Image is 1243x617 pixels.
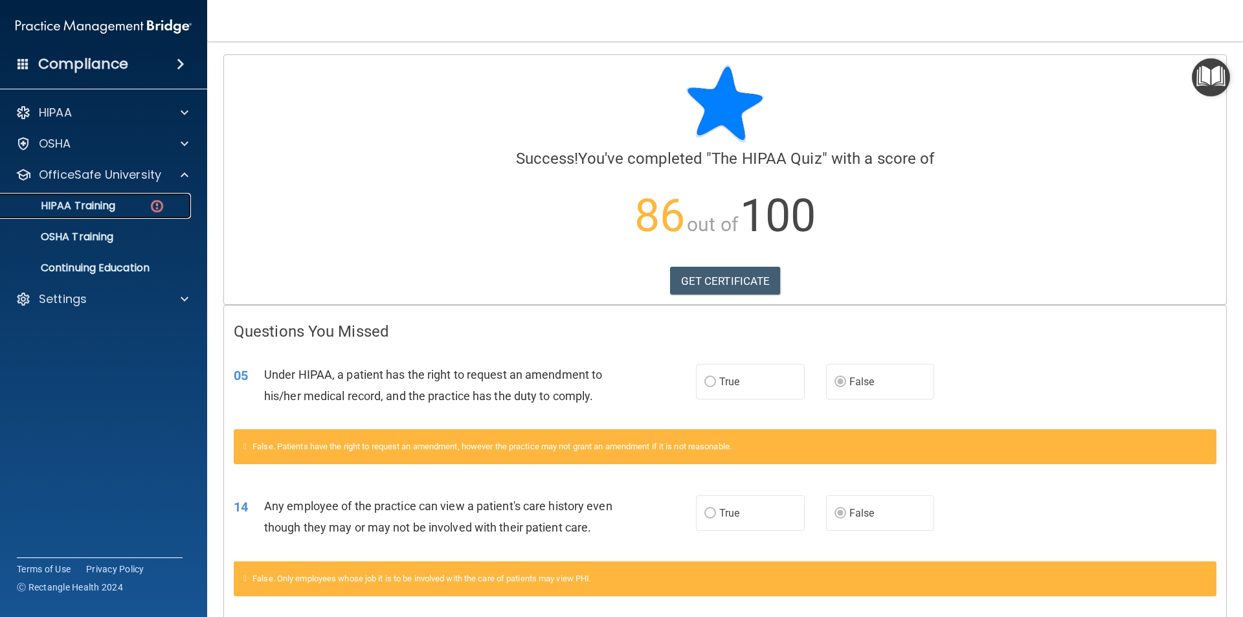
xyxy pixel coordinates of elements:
h4: You've completed " " with a score of [234,150,1216,167]
h4: Compliance [38,55,128,73]
a: Terms of Use [17,563,71,576]
span: Under HIPAA, a patient has the right to request an amendment to his/her medical record, and the p... [264,368,602,403]
span: Any employee of the practice can view a patient's care history even though they may or may not be... [264,499,612,534]
span: 05 [234,368,248,383]
img: blue-star-rounded.9d042014.png [686,65,764,142]
p: Continuing Education [8,262,185,275]
span: False [849,507,875,519]
p: OfficeSafe University [39,167,161,183]
span: 86 [634,189,685,242]
p: Settings [39,291,87,307]
span: Ⓒ Rectangle Health 2024 [17,581,123,594]
p: OSHA Training [8,230,113,243]
p: HIPAA [39,105,72,120]
span: True [719,507,739,519]
span: The HIPAA Quiz [711,150,822,168]
a: Privacy Policy [86,563,144,576]
a: OSHA [16,136,188,151]
span: False [849,376,875,388]
img: danger-circle.6113f641.png [149,198,165,214]
a: HIPAA [16,105,188,120]
input: False [834,509,846,519]
a: Settings [16,291,188,307]
input: True [704,509,716,519]
span: 14 [234,499,248,515]
span: True [719,376,739,388]
button: Open Resource Center [1192,58,1230,96]
img: PMB logo [16,14,192,39]
a: OfficeSafe University [16,167,188,183]
span: out of [687,213,738,236]
h4: Questions You Missed [234,323,1216,340]
iframe: Drift Widget Chat Controller [1178,528,1227,577]
span: False. Patients have the right to request an amendment, however the practice may not grant an ame... [252,442,732,451]
input: False [834,377,846,387]
input: True [704,377,716,387]
a: GET CERTIFICATE [670,267,781,295]
p: OSHA [39,136,71,151]
span: 100 [740,189,816,242]
span: Success! [516,150,579,168]
p: HIPAA Training [8,199,115,212]
span: False. Only employees whose job it is to be involved with the care of patients may view PHI. [252,574,591,583]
